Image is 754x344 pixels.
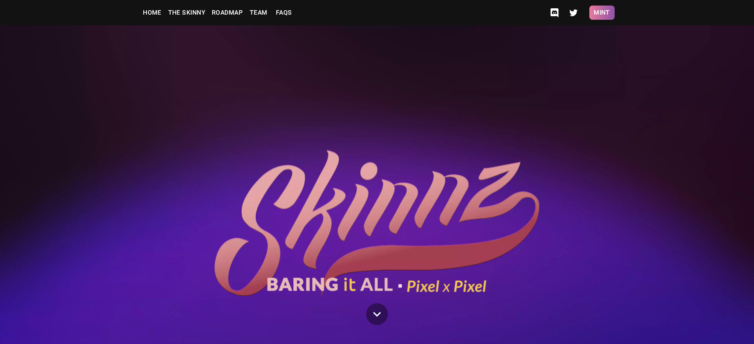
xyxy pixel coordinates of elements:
a: The Skinny [165,5,209,21]
a: FAQs [271,5,296,21]
a: Roadmap [209,5,246,21]
button: Mint [589,6,615,20]
a: Home [140,5,165,21]
a: Team [246,5,271,21]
